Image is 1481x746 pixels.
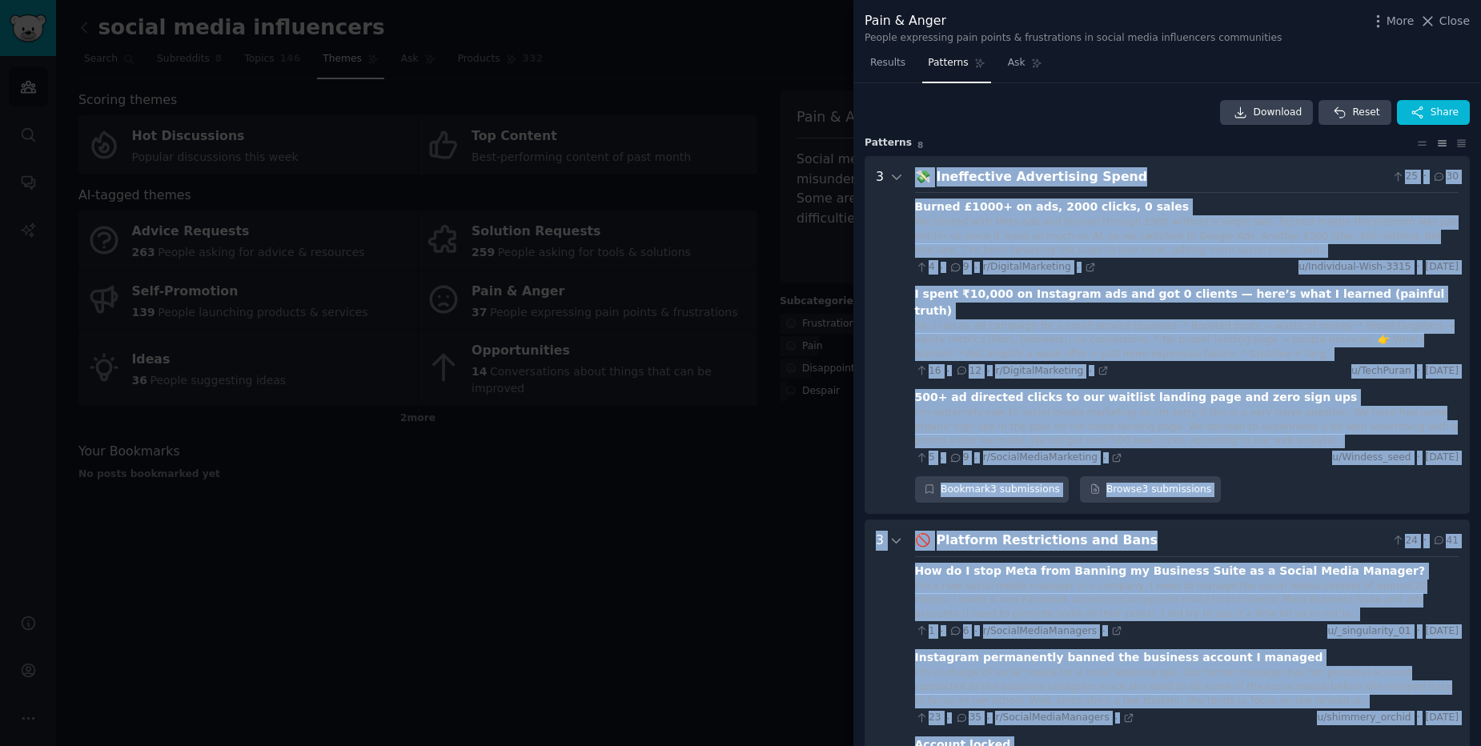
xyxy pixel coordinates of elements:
div: So, I ran an ad campaign for a small service business: * Boosted posts → waste of money. * Broad ... [915,319,1459,362]
span: 8 [917,140,923,150]
span: · [1089,365,1091,376]
span: Download [1254,106,1302,120]
span: · [1417,364,1420,379]
span: 9 [949,260,969,275]
span: · [941,452,943,463]
div: I'm extremely new to social media marketing so I'm sorry if this is a very naive question. We hav... [915,406,1459,448]
button: Close [1419,13,1470,30]
span: u/shimmery_orchid [1317,711,1411,725]
div: I spent ₹10,000 on Instagram ads and got 0 clients — here’s what I learned (painful truth) [915,286,1459,319]
span: · [987,712,989,724]
div: How do I stop Meta from Banning my Business Suite as a Social Media Manager? [915,563,1426,580]
span: Pattern s [865,136,912,150]
span: [DATE] [1426,364,1459,379]
span: · [1423,534,1427,548]
div: Instagram permanently banned the business account I managed [915,649,1323,666]
span: 24 [1391,534,1418,548]
span: Share [1431,106,1459,120]
div: Platform Restrictions and Bans [937,531,1386,551]
span: · [974,452,977,463]
span: u/Windess_seed [1332,451,1411,465]
div: 500+ ad directed clicks to our waitlist landing page and zero sign ups [915,389,1358,406]
span: · [974,262,977,273]
span: 30 [1432,170,1459,184]
span: · [941,625,943,636]
a: Patterns [922,50,990,83]
div: 3 [876,167,884,503]
span: 5 [915,451,935,465]
span: · [987,365,989,376]
span: 6 [949,624,969,639]
div: Ineffective Advertising Spend [937,167,1386,187]
span: [DATE] [1426,451,1459,465]
span: [DATE] [1426,711,1459,725]
span: Ask [1008,56,1025,70]
span: 25 [1391,170,1418,184]
div: We started with Meta ads and burned through £500 without a single sale, figured maybe the platfor... [915,215,1459,258]
div: Bookmark 3 submissions [915,476,1070,503]
span: · [1417,711,1420,725]
a: Ask [1002,50,1048,83]
span: u/TechPuran [1351,364,1411,379]
a: Results [865,50,911,83]
button: Reset [1318,100,1391,126]
span: · [1077,262,1079,273]
div: Burned £1000+ on ads, 2000 clicks, 0 sales [915,199,1190,215]
a: Download [1220,100,1314,126]
span: r/DigitalMarketing [983,261,1071,272]
span: 💸 [915,169,931,184]
span: [DATE] [1426,260,1459,275]
button: Bookmark3 submissions [915,476,1070,503]
span: 4 [915,260,935,275]
span: · [1102,625,1105,636]
span: Results [870,56,905,70]
span: · [947,712,949,724]
span: 41 [1432,534,1459,548]
span: 1 [915,624,935,639]
span: 9 [949,451,969,465]
div: People expressing pain points & frustrations in social media influencers communities [865,31,1282,46]
span: · [1417,624,1420,639]
span: Patterns [928,56,968,70]
span: u/Individual-Wish-3315 [1298,260,1411,275]
span: 16 [915,364,941,379]
span: More [1387,13,1415,30]
span: · [974,625,977,636]
button: Share [1397,100,1470,126]
span: u/_singularity_01 [1327,624,1411,639]
span: 12 [955,364,981,379]
span: · [1417,260,1420,275]
span: 23 [915,711,941,725]
span: r/SocialMediaManagers [983,625,1097,636]
span: · [941,262,943,273]
span: r/SocialMediaMarketing [983,451,1098,463]
div: Pain & Anger [865,11,1282,31]
span: 🚫 [915,532,931,547]
span: Reset [1352,106,1379,120]
div: I'm a new social media manager in a company, I need to manage the social media content of around ... [915,580,1459,622]
span: r/DigitalMarketing [995,365,1083,376]
span: · [947,365,949,376]
div: I’m in charge of social media for a small wellness spa. Our former manager has her personal accou... [915,666,1459,708]
span: · [1417,451,1420,465]
button: More [1370,13,1415,30]
span: 35 [955,711,981,725]
span: Close [1439,13,1470,30]
span: r/SocialMediaManagers [995,712,1109,723]
span: · [1423,170,1427,184]
a: Browse3 submissions [1080,476,1220,503]
span: [DATE] [1426,624,1459,639]
span: · [1115,712,1118,724]
span: · [1103,452,1106,463]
